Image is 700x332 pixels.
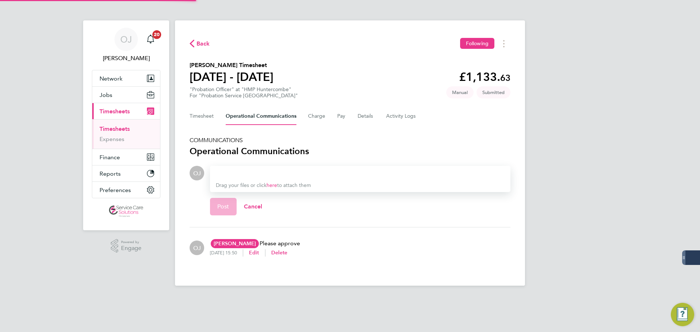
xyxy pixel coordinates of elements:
a: Go to home page [92,206,160,217]
div: Oliver Jefferson [190,166,204,180]
button: Jobs [92,87,160,103]
button: Activity Logs [386,108,417,125]
img: servicecare-logo-retina.png [109,206,143,217]
span: OJ [120,35,132,44]
span: Jobs [100,91,112,98]
button: Details [358,108,374,125]
span: Following [466,40,489,47]
button: Operational Communications [226,108,296,125]
span: This timesheet is Submitted. [477,86,510,98]
h1: [DATE] - [DATE] [190,70,273,84]
span: 63 [500,73,510,83]
a: here [267,182,277,188]
button: Charge [308,108,326,125]
span: Powered by [121,239,141,245]
button: Timesheets Menu [497,38,510,49]
h2: [PERSON_NAME] Timesheet [190,61,273,70]
p: Please approve [210,239,300,248]
span: Preferences [100,187,131,194]
span: [PERSON_NAME] [211,239,259,248]
button: Following [460,38,494,49]
span: Network [100,75,122,82]
app-decimal: £1,133. [459,70,510,84]
span: OJ [193,244,201,252]
button: Engage Resource Center [671,303,694,326]
span: This timesheet was manually created. [446,86,474,98]
div: "Probation Officer" at "HMP Huntercombe" [190,86,298,99]
button: Pay [337,108,346,125]
a: Timesheets [100,125,130,132]
span: 20 [152,30,161,39]
button: Edit [249,249,259,257]
span: OJ [193,169,201,177]
nav: Main navigation [83,20,169,230]
span: Finance [100,154,120,161]
span: Back [197,39,210,48]
span: Edit [249,250,259,256]
a: OJ[PERSON_NAME] [92,28,160,63]
span: Reports [100,170,121,177]
span: Oliver Jefferson [92,54,160,63]
div: [DATE] 15:50 [210,250,243,256]
a: Expenses [100,136,124,142]
span: Drag your files or click to attach them [216,182,311,188]
button: Network [92,70,160,86]
div: Oliver Jefferson [190,241,204,255]
span: Timesheets [100,108,130,115]
h3: Operational Communications [190,145,510,157]
span: Delete [271,250,288,256]
a: 20 [143,28,158,51]
button: Cancel [237,198,270,215]
div: For "Probation Service [GEOGRAPHIC_DATA]" [190,93,298,99]
h5: COMMUNICATIONS [190,137,510,144]
button: Timesheets [92,103,160,119]
button: Back [190,39,210,48]
button: Finance [92,149,160,165]
button: Delete [271,249,288,257]
button: Timesheet [190,108,214,125]
button: Reports [92,165,160,181]
span: Engage [121,245,141,251]
a: Powered byEngage [111,239,142,253]
div: Timesheets [92,119,160,149]
button: Preferences [92,182,160,198]
span: Cancel [244,203,262,210]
